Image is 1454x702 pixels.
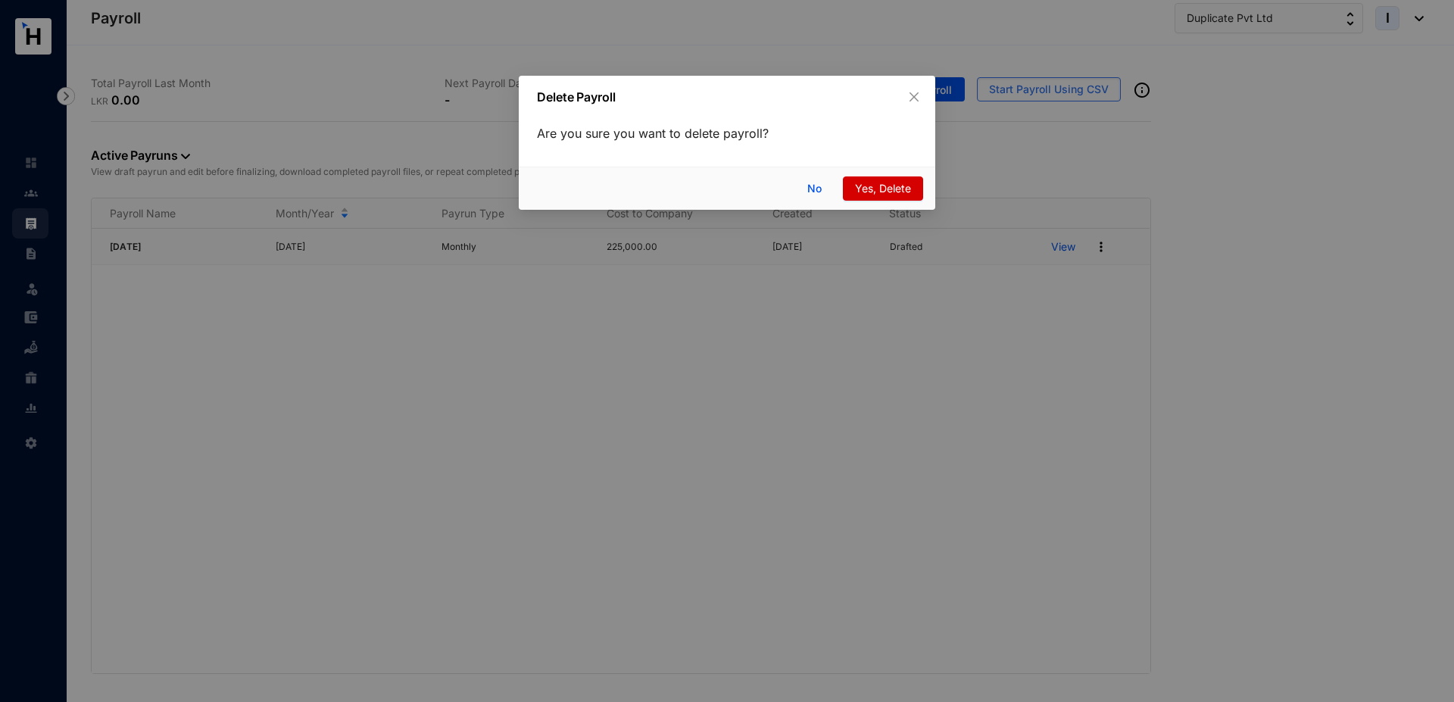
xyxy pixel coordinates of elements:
[537,124,917,142] p: Are you sure you want to delete payroll?
[906,89,922,105] button: Close
[855,180,911,197] span: Yes, Delete
[843,176,923,201] button: Yes, Delete
[908,91,920,103] span: close
[537,88,822,106] p: Delete Payroll
[807,180,822,197] span: No
[796,176,837,201] button: No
